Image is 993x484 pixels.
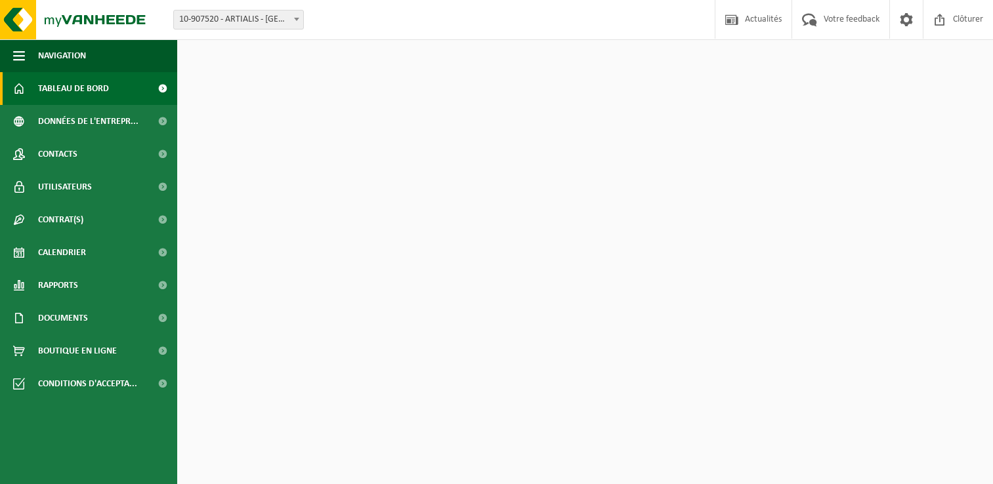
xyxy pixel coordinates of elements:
span: Documents [38,302,88,334]
span: Utilisateurs [38,171,92,203]
span: Tableau de bord [38,72,109,105]
span: Calendrier [38,236,86,269]
span: Contrat(s) [38,203,83,236]
span: Boutique en ligne [38,334,117,367]
span: 10-907520 - ARTIALIS - LIÈGE [173,10,304,30]
span: 10-907520 - ARTIALIS - LIÈGE [174,10,303,29]
span: Données de l'entrepr... [38,105,138,138]
span: Conditions d'accepta... [38,367,137,400]
span: Contacts [38,138,77,171]
span: Rapports [38,269,78,302]
span: Navigation [38,39,86,72]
